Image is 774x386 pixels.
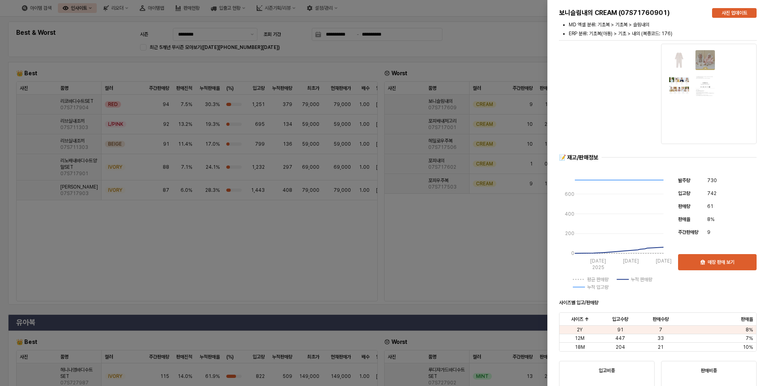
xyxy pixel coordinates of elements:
li: MD 엑셀 분류: 기초복 > 기초복 > 슬림내의 [569,21,757,28]
span: 판매율 [741,316,753,322]
span: 8% [746,327,753,333]
span: 사이즈 [571,316,583,322]
span: 730 [707,176,717,185]
div: 📝 재고/판매정보 [559,154,598,161]
span: 입고량 [678,191,690,196]
button: 매장 판매 보기 [678,254,757,270]
span: 12M [575,335,585,341]
h5: 보니슬림내의 CREAM (07S71760901) [559,9,706,17]
span: 204 [616,344,625,350]
span: 7 [659,327,662,333]
li: ERP 분류: 기초복(아동) > 기초 > 내의 (복종코드: 176) [569,30,757,37]
span: 판매량 [678,204,690,209]
span: 61 [707,202,713,210]
p: 사진 업데이트 [722,10,747,16]
span: 7% [746,335,753,341]
p: 매장 판매 보기 [708,259,734,265]
span: 18M [575,344,585,350]
span: 21 [658,344,663,350]
span: 91 [617,327,623,333]
strong: 입고비중 [599,368,615,373]
span: 742 [707,189,717,197]
strong: 판매비중 [701,368,717,373]
span: 발주량 [678,178,690,183]
span: 33 [657,335,664,341]
span: 10% [743,344,753,350]
span: 주간판매량 [678,229,698,235]
span: 8% [707,215,714,223]
span: 판매수량 [653,316,669,322]
span: 판매율 [678,216,690,222]
button: 사진 업데이트 [712,8,757,18]
span: 9 [707,228,710,236]
span: 447 [615,335,625,341]
span: 2Y [577,327,583,333]
strong: 사이즈별 입고/판매량 [559,300,598,305]
span: 입고수량 [612,316,628,322]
